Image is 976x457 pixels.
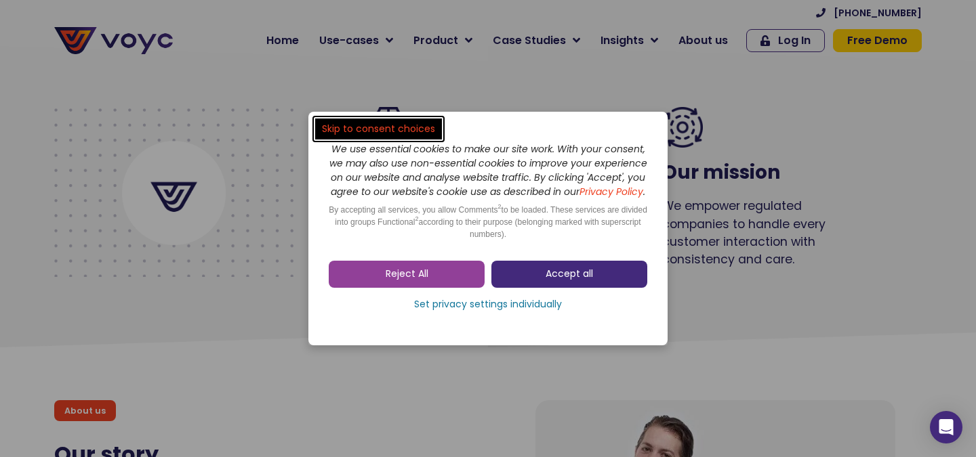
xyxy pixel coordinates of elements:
a: Reject All [329,261,485,288]
sup: 2 [498,203,502,210]
a: Accept all [491,261,647,288]
a: Privacy Policy [579,185,643,198]
i: We use essential cookies to make our site work. With your consent, we may also use non-essential ... [329,142,647,198]
span: By accepting all services, you allow Comments to be loaded. These services are divided into group... [329,205,647,239]
span: Reject All [386,267,428,281]
a: Skip to consent choices [315,118,442,139]
span: Set privacy settings individually [414,298,562,311]
span: Accept all [546,267,593,281]
sup: 2 [415,215,418,222]
a: Set privacy settings individually [329,295,647,315]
